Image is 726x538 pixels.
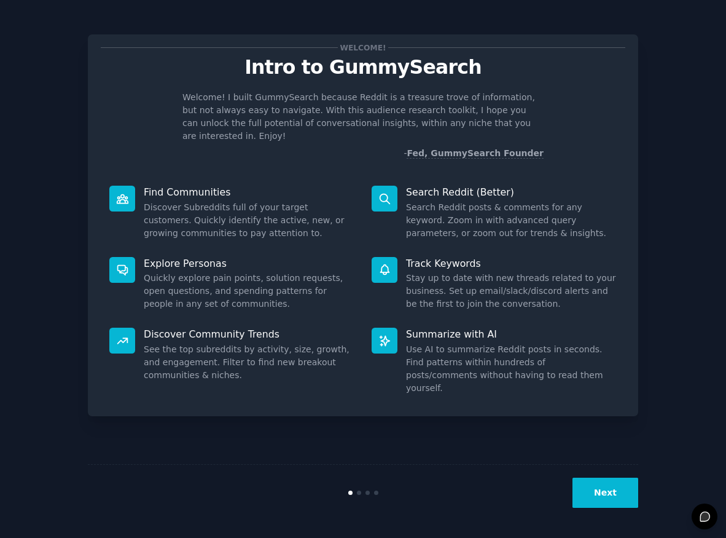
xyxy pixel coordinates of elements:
[406,257,617,270] p: Track Keywords
[406,272,617,311] dd: Stay up to date with new threads related to your business. Set up email/slack/discord alerts and ...
[406,186,617,199] p: Search Reddit (Better)
[144,343,354,382] dd: See the top subreddits by activity, size, growth, and engagement. Filter to find new breakout com...
[182,91,544,143] p: Welcome! I built GummySearch because Reddit is a treasure trove of information, but not always ea...
[404,147,544,160] div: -
[144,328,354,341] p: Discover Community Trends
[572,478,638,508] button: Next
[338,41,388,54] span: Welcome!
[406,328,617,341] p: Summarize with AI
[406,201,617,240] dd: Search Reddit posts & comments for any keyword. Zoom in with advanced query parameters, or zoom o...
[144,257,354,270] p: Explore Personas
[407,148,544,159] a: Fed, GummySearch Founder
[101,57,625,78] p: Intro to GummySearch
[144,272,354,311] dd: Quickly explore pain points, solution requests, open questions, and spending patterns for people ...
[144,186,354,199] p: Find Communities
[406,343,617,395] dd: Use AI to summarize Reddit posts in seconds. Find patterns within hundreds of posts/comments with...
[144,201,354,240] dd: Discover Subreddits full of your target customers. Quickly identify the active, new, or growing c...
